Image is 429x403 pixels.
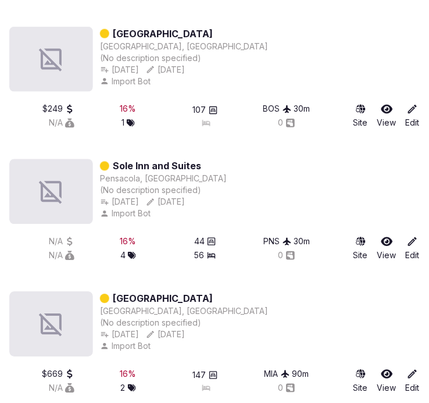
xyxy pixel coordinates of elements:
span: 44 [194,236,205,248]
button: $249 [42,104,74,115]
div: 16 % [120,236,137,248]
a: Edit [406,104,420,129]
button: [GEOGRAPHIC_DATA], [GEOGRAPHIC_DATA] [100,306,269,318]
a: Edit [406,236,420,262]
a: [GEOGRAPHIC_DATA] [113,292,213,306]
button: 0 [278,250,295,262]
button: 1 [121,117,135,129]
button: N/A [49,236,74,248]
button: 30m [294,236,310,248]
button: 16% [120,369,137,380]
button: Pensacola, [GEOGRAPHIC_DATA] [100,173,227,185]
div: (No description specified) [100,318,269,329]
button: 0 [278,383,295,394]
button: 2 [121,383,136,394]
a: Edit [406,369,420,394]
button: 147 [193,370,218,381]
button: [DATE] [100,64,139,76]
a: View [377,104,396,129]
div: 16 % [120,104,137,115]
button: Import Bot [100,208,153,220]
button: [DATE] [100,197,139,208]
div: (No description specified) [100,52,269,64]
button: $669 [42,369,74,380]
button: [GEOGRAPHIC_DATA], [GEOGRAPHIC_DATA] [100,41,269,52]
button: Import Bot [100,341,153,352]
button: 16% [120,104,137,115]
span: 107 [193,105,206,116]
button: 107 [193,105,218,116]
button: 44 [194,236,216,248]
button: 30m [294,104,310,115]
a: View [377,369,396,394]
a: [GEOGRAPHIC_DATA] [113,27,213,41]
button: N/A [49,383,74,394]
button: [DATE] [146,197,185,208]
button: [DATE] [146,64,185,76]
button: [DATE] [100,329,139,341]
button: N/A [49,117,74,129]
div: 90 m [292,369,309,380]
span: 56 [195,250,205,262]
div: 16 % [120,369,137,380]
button: 56 [195,250,216,262]
button: Import Bot [100,76,153,87]
button: [DATE] [146,329,185,341]
div: 30 m [294,236,310,248]
button: MIA [264,369,290,380]
div: (No description specified) [100,185,227,197]
button: N/A [49,250,74,262]
a: Site [353,104,368,129]
div: 30 m [294,104,310,115]
button: BOS [263,104,292,115]
a: Site [353,236,368,262]
button: 90m [292,369,309,380]
button: 16% [120,236,137,248]
button: 0 [278,117,295,129]
a: Sole Inn and Suites [113,159,201,173]
a: Site [353,369,368,394]
span: 147 [193,370,206,381]
button: 4 [120,250,136,262]
a: View [377,236,396,262]
button: PNS [264,236,292,248]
